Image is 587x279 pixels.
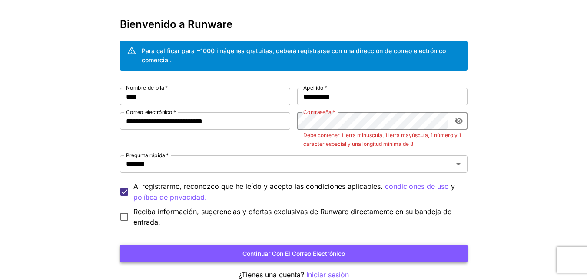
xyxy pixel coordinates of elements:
[133,192,207,203] button: Al registrarme, reconozco que he leído y acepto las condiciones aplicables. condiciones de uso y
[142,47,446,64] font: Para calificar para ~1000 imágenes gratuitas, deberá registrarse con una dirección de correo elec...
[303,132,461,147] font: Debe contener 1 letra minúscula, 1 letra mayúscula, 1 número y 1 carácter especial y una longitud...
[126,109,172,115] font: Correo electrónico
[239,270,304,279] font: ¿Tienes una cuenta?
[385,182,449,191] font: condiciones de uso
[120,245,468,262] button: Continuar con el correo electrónico
[303,84,324,91] font: Apellido
[133,207,451,226] font: Reciba información, sugerencias y ofertas exclusivas de Runware directamente en su bandeja de ent...
[451,113,467,129] button: alternar visibilidad de contraseña
[385,181,449,192] button: Al registrarme, reconozco que he leído y acepto las condiciones aplicables. y política de privaci...
[126,152,165,158] font: Pregunta rápida
[242,250,345,257] font: Continuar con el correo electrónico
[133,193,207,202] font: política de privacidad.
[306,270,349,279] font: Iniciar sesión
[126,84,164,91] font: Nombre de pila
[303,109,332,115] font: Contraseña
[133,182,383,191] font: Al registrarme, reconozco que he leído y acepto las condiciones aplicables.
[452,158,464,170] button: Abierto
[451,182,455,191] font: y
[120,18,232,30] font: Bienvenido a Runware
